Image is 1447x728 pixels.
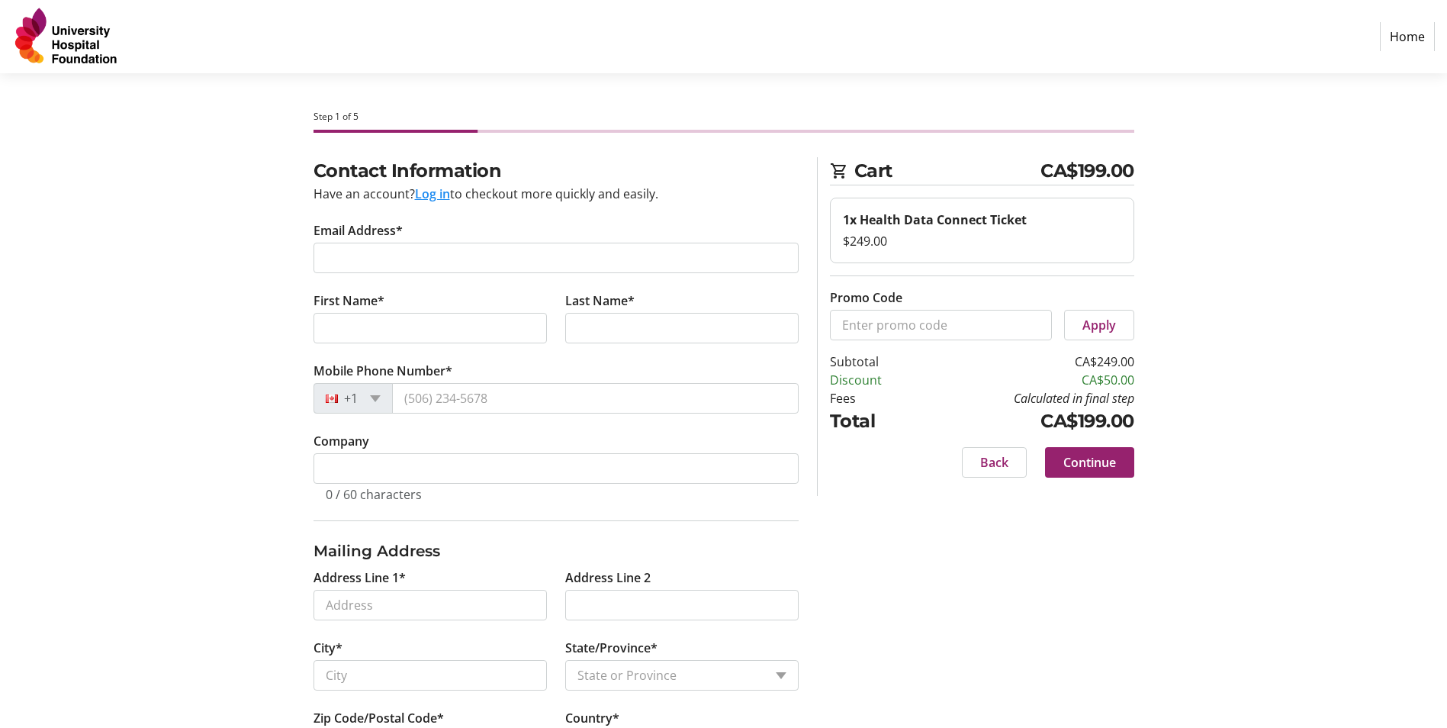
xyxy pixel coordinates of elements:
input: Enter promo code [830,310,1052,340]
tr-character-limit: 0 / 60 characters [326,486,422,503]
button: Apply [1064,310,1134,340]
label: Zip Code/Postal Code* [314,709,444,727]
span: Cart [854,157,1041,185]
label: Mobile Phone Number* [314,362,452,380]
td: Discount [830,371,921,389]
input: (506) 234-5678 [392,383,799,414]
div: Step 1 of 5 [314,110,1134,124]
td: CA$50.00 [921,371,1134,389]
label: First Name* [314,292,384,310]
td: CA$249.00 [921,353,1134,371]
label: Address Line 1* [314,569,406,587]
img: University Hospital Foundation's Logo [12,6,121,67]
button: Back [962,447,1027,478]
label: Company [314,432,369,450]
label: State/Province* [565,639,658,657]
span: Continue [1063,453,1116,472]
td: Subtotal [830,353,921,371]
td: Calculated in final step [921,389,1134,407]
input: City [314,660,547,691]
div: $249.00 [843,232,1121,250]
button: Log in [415,185,450,203]
label: Address Line 2 [565,569,651,587]
strong: 1x Health Data Connect Ticket [843,211,1027,228]
span: Back [980,453,1008,472]
td: CA$199.00 [921,407,1134,435]
div: Have an account? to checkout more quickly and easily. [314,185,799,203]
input: Address [314,590,547,620]
button: Continue [1045,447,1134,478]
label: Email Address* [314,221,403,240]
label: Last Name* [565,292,635,310]
td: Fees [830,389,921,407]
span: CA$199.00 [1040,157,1134,185]
h2: Contact Information [314,157,799,185]
label: City* [314,639,342,657]
td: Total [830,407,921,435]
label: Promo Code [830,288,902,307]
span: Apply [1082,316,1116,334]
label: Country* [565,709,619,727]
h3: Mailing Address [314,540,799,562]
a: Home [1380,22,1435,51]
